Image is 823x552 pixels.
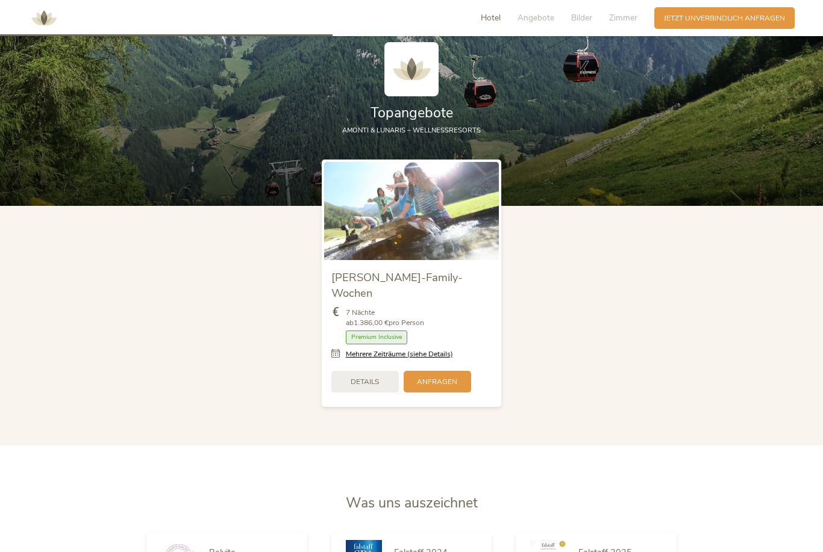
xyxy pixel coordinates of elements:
[351,377,379,387] span: Details
[518,12,554,23] span: Angebote
[384,42,439,96] img: AMONTI & LUNARIS Wellnessresort
[417,377,457,387] span: Anfragen
[481,12,501,23] span: Hotel
[571,12,592,23] span: Bilder
[324,162,499,260] img: Sommer-Family-Wochen
[346,349,453,359] a: Mehrere Zeiträume (siehe Details)
[609,12,637,23] span: Zimmer
[371,104,453,122] span: Topangebote
[331,270,463,300] span: [PERSON_NAME]-Family-Wochen
[664,13,785,23] span: Jetzt unverbindlich anfragen
[346,494,478,512] span: Was uns auszeichnet
[346,330,407,344] span: Premium Inclusive
[26,14,62,21] a: AMONTI & LUNARIS Wellnessresort
[354,318,389,327] b: 1.386,00 €
[346,308,424,328] span: 7 Nächte ab pro Person
[342,126,481,135] span: AMONTI & LUNARIS – Wellnessresorts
